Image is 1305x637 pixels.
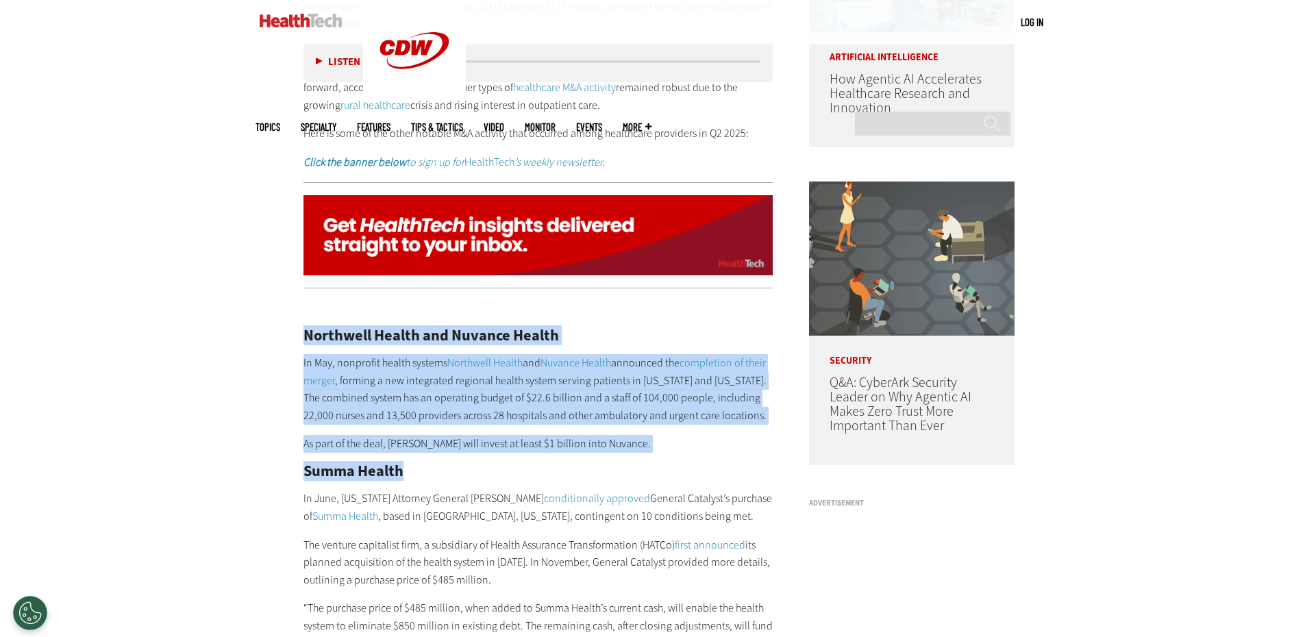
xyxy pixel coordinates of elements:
[13,596,47,630] div: Cookies Settings
[303,355,766,388] a: completion of their merger
[576,122,602,132] a: Events
[303,155,464,169] em: to sign up for
[357,122,390,132] a: Features
[411,122,463,132] a: Tips & Tactics
[303,195,773,276] img: ht_newsletter_animated_q424_signup_desktop
[303,328,773,343] h2: Northwell Health and Nuvance Health
[447,355,523,370] a: Northwell Health
[525,122,556,132] a: MonITor
[540,355,611,370] a: Nuvance Health
[484,122,504,132] a: Video
[256,122,280,132] span: Topics
[303,536,773,589] p: The venture capitalist firm, a subsidiary of Health Assurance Transformation (HATCo) its planned ...
[1021,16,1043,28] a: Log in
[13,596,47,630] button: Open Preferences
[363,90,466,105] a: CDW
[303,155,406,169] strong: Click the banner below
[514,155,605,169] em: ’s weekly newsletter.
[544,491,650,505] a: conditionally approved
[1021,15,1043,29] div: User menu
[301,122,336,132] span: Specialty
[623,122,651,132] span: More
[303,464,773,479] h2: Summa Health
[675,538,745,552] a: first announced
[809,336,1015,366] p: Security
[303,490,773,525] p: In June, [US_STATE] Attorney General [PERSON_NAME] General Catalyst’s purchase of , based in [GEO...
[809,499,1015,507] h3: Advertisement
[303,435,773,453] p: As part of the deal, [PERSON_NAME] will invest at least $1 billion into Nuvance.
[303,354,773,424] p: In May, nonprofit health systems and announced the , forming a new integrated regional health sys...
[830,373,971,435] a: Q&A: CyberArk Security Leader on Why Agentic AI Makes Zero Trust More Important Than Ever
[809,182,1015,336] img: Group of humans and robots accessing a network
[303,155,605,169] a: Click the banner belowto sign up forHealthTech’s weekly newsletter.
[260,14,343,27] img: Home
[312,509,378,523] a: Summa Health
